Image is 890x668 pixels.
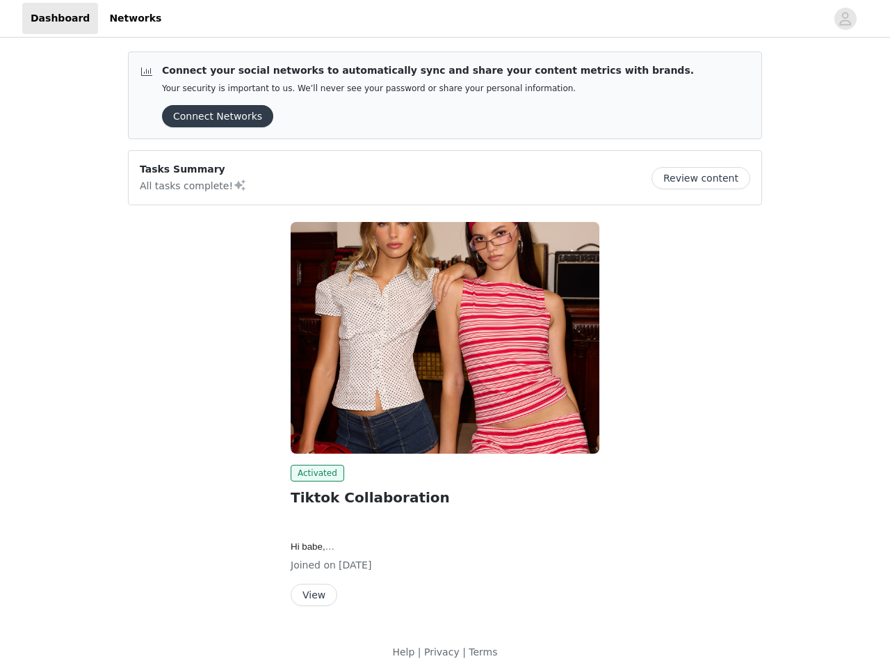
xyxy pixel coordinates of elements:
[162,63,694,78] p: Connect your social networks to automatically sync and share your content metrics with brands.
[140,162,247,177] p: Tasks Summary
[162,105,273,127] button: Connect Networks
[339,559,371,571] span: [DATE]
[162,83,694,94] p: Your security is important to us. We’ll never see your password or share your personal information.
[291,222,599,454] img: Edikted
[469,646,497,658] a: Terms
[140,177,247,193] p: All tasks complete!
[291,541,334,552] span: Hi babe,
[22,3,98,34] a: Dashboard
[101,3,170,34] a: Networks
[652,167,750,189] button: Review content
[291,584,337,606] button: View
[462,646,466,658] span: |
[839,8,852,30] div: avatar
[424,646,460,658] a: Privacy
[291,590,337,601] a: View
[418,646,421,658] span: |
[291,559,336,571] span: Joined on
[291,465,344,482] span: Activated
[392,646,414,658] a: Help
[291,487,599,508] h2: Tiktok Collaboration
